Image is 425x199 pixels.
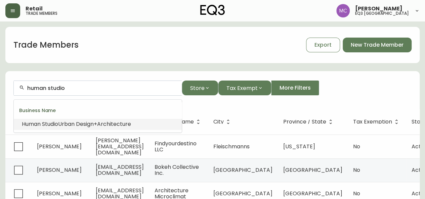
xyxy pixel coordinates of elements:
h1: Trade Members [13,39,79,51]
span: [PERSON_NAME] [37,190,82,197]
button: More Filters [271,81,319,95]
span: [GEOGRAPHIC_DATA] [213,190,272,197]
span: Human [22,120,41,128]
span: Tax Exempt [226,84,258,92]
span: [GEOGRAPHIC_DATA] [283,166,342,174]
span: Store [190,84,205,92]
span: No [353,190,360,197]
span: Studio [42,120,58,128]
button: Tax Exempt [218,81,271,95]
span: No [353,143,360,150]
span: [US_STATE] [283,143,315,150]
span: Export [314,41,332,49]
span: City [213,119,232,125]
span: [EMAIL_ADDRESS][DOMAIN_NAME] [96,163,144,177]
span: New Trade Member [351,41,403,49]
span: [PERSON_NAME][EMAIL_ADDRESS][DOMAIN_NAME] [96,137,144,156]
span: [PERSON_NAME] [355,6,402,11]
h5: eq3 [GEOGRAPHIC_DATA] [355,11,409,15]
span: Province / State [283,119,335,125]
span: Retail [26,6,43,11]
img: logo [200,5,225,15]
button: Store [182,81,218,95]
button: New Trade Member [343,38,412,52]
img: 6dbdb61c5655a9a555815750a11666cc [336,4,350,17]
span: City [213,120,224,124]
span: Bokeh Collective Inc. [155,163,199,177]
span: More Filters [280,84,311,92]
span: Tax Exemption [353,120,392,124]
span: Tax Exemption [353,119,401,125]
div: Business Name [14,102,182,118]
span: [PERSON_NAME] [37,143,82,150]
h5: trade members [26,11,57,15]
span: Province / State [283,120,326,124]
button: Export [306,38,340,52]
input: Search [27,85,176,91]
span: [PERSON_NAME] [37,166,82,174]
span: Fleischmanns [213,143,250,150]
span: [GEOGRAPHIC_DATA] [213,166,272,174]
span: Findyourdestino LLC [155,140,197,153]
span: [GEOGRAPHIC_DATA] [283,190,342,197]
span: Urban Design+Architecture [58,120,131,128]
span: No [353,166,360,174]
